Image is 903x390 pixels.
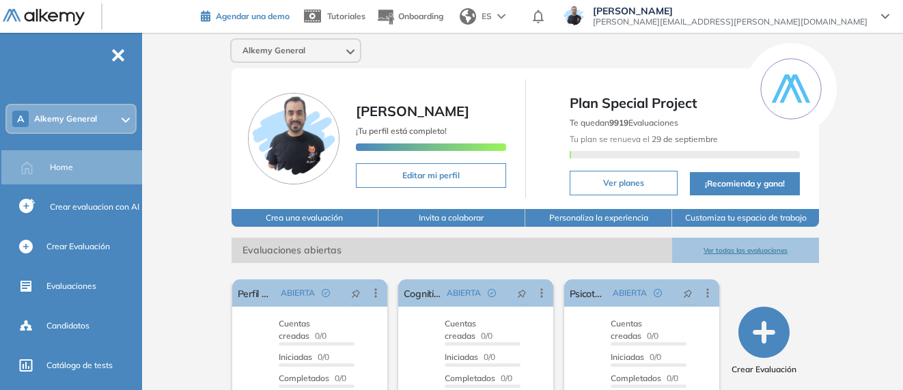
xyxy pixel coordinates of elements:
span: Evaluaciones abiertas [232,238,672,263]
span: ABIERTA [613,287,647,299]
span: pushpin [683,288,693,298]
span: 0/0 [445,352,495,362]
iframe: Chat Widget [835,324,903,390]
span: Iniciadas [279,352,312,362]
button: Ver planes [570,171,678,195]
span: pushpin [351,288,361,298]
span: 0/0 [279,352,329,362]
button: Onboarding [376,2,443,31]
button: pushpin [507,282,537,304]
span: Cuentas creadas [611,318,642,341]
span: 0/0 [445,373,512,383]
img: Logo [3,9,85,26]
span: Cuentas creadas [279,318,310,341]
span: Evaluaciones [46,280,96,292]
span: ES [482,10,492,23]
span: 0/0 [445,318,492,341]
span: Plan Special Project [570,93,801,113]
span: 0/0 [611,318,658,341]
button: Crear Evaluación [732,307,796,376]
span: Iniciadas [611,352,644,362]
span: Agendar una demo [216,11,290,21]
button: Editar mi perfil [356,163,506,188]
span: 0/0 [279,318,327,341]
span: Catálogo de tests [46,359,113,372]
img: Foto de perfil [248,93,339,184]
img: world [460,8,476,25]
span: Onboarding [398,11,443,21]
span: Completados [445,373,495,383]
span: Iniciadas [445,352,478,362]
span: ABIERTA [281,287,315,299]
span: Completados [611,373,661,383]
b: 9919 [609,117,628,128]
span: ABIERTA [447,287,481,299]
span: Alkemy General [242,45,305,56]
a: Perfil Dev [238,279,275,307]
span: 0/0 [611,352,661,362]
span: Te quedan Evaluaciones [570,117,678,128]
div: Widget de chat [835,324,903,390]
span: Crear Evaluación [46,240,110,253]
button: Ver todas las evaluaciones [672,238,819,263]
span: pushpin [517,288,527,298]
button: Personaliza la experiencia [525,209,672,227]
span: Completados [279,373,329,383]
span: Crear evaluacion con AI [50,201,139,213]
a: Cognitivo [404,279,441,307]
span: Cuentas creadas [445,318,476,341]
span: Alkemy General [34,113,97,124]
span: [PERSON_NAME] [593,5,867,16]
span: 0/0 [611,373,678,383]
button: ¡Recomienda y gana! [690,172,801,195]
span: A [17,113,24,124]
span: Tutoriales [327,11,365,21]
a: Agendar una demo [201,7,290,23]
img: arrow [497,14,505,19]
button: pushpin [673,282,703,304]
span: ¡Tu perfil está completo! [356,126,447,136]
span: Crear Evaluación [732,363,796,376]
b: 29 de septiembre [650,134,718,144]
button: Customiza tu espacio de trabajo [672,209,819,227]
span: [PERSON_NAME][EMAIL_ADDRESS][PERSON_NAME][DOMAIN_NAME] [593,16,867,27]
button: Crea una evaluación [232,209,378,227]
span: Candidatos [46,320,89,332]
span: check-circle [488,289,496,297]
span: [PERSON_NAME] [356,102,469,120]
a: Psicotécnico [570,279,607,307]
span: check-circle [322,289,330,297]
button: Invita a colaborar [378,209,525,227]
span: check-circle [654,289,662,297]
button: pushpin [341,282,371,304]
span: Tu plan se renueva el [570,134,718,144]
span: Home [50,161,73,173]
span: 0/0 [279,373,346,383]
